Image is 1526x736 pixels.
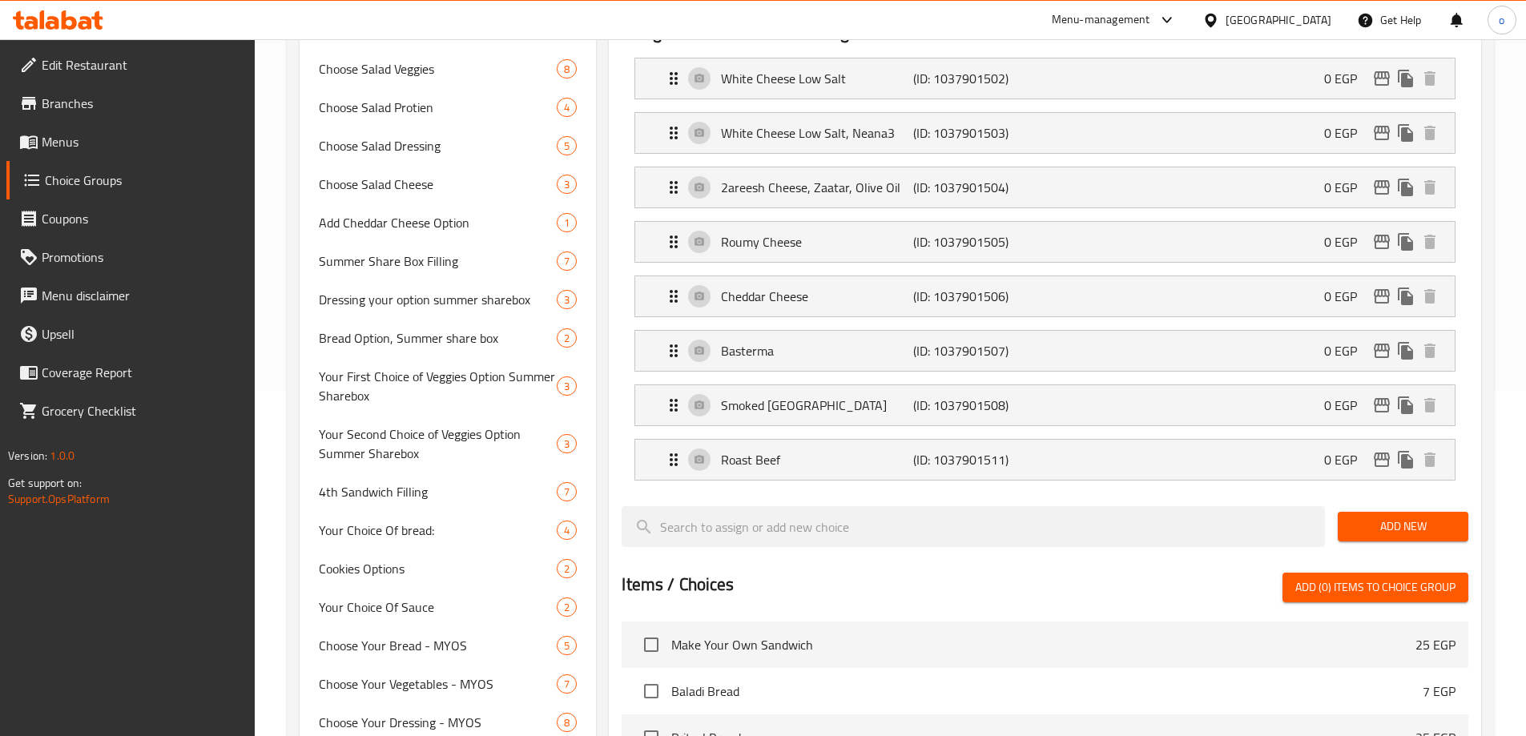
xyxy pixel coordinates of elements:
[913,232,1041,251] p: (ID: 1037901505)
[913,123,1041,143] p: (ID: 1037901503)
[1418,448,1442,472] button: delete
[671,635,1415,654] span: Make Your Own Sandwich
[558,62,576,77] span: 8
[622,51,1468,106] li: Expand
[42,363,242,382] span: Coverage Report
[42,132,242,151] span: Menus
[622,160,1468,215] li: Expand
[319,521,558,540] span: Your Choice Of bread:
[300,127,597,165] div: Choose Salad Dressing5
[913,69,1041,88] p: (ID: 1037901502)
[557,597,577,617] div: Choices
[319,597,558,617] span: Your Choice Of Sauce
[1394,175,1418,199] button: duplicate
[622,324,1468,378] li: Expand
[913,341,1041,360] p: (ID: 1037901507)
[6,161,255,199] a: Choice Groups
[913,450,1041,469] p: (ID: 1037901511)
[300,665,597,703] div: Choose Your Vegetables - MYOS7
[1418,393,1442,417] button: delete
[1418,66,1442,90] button: delete
[558,715,576,730] span: 8
[1370,448,1394,472] button: edit
[300,588,597,626] div: Your Choice Of Sauce2
[6,123,255,161] a: Menus
[635,58,1455,99] div: Expand
[558,561,576,577] span: 2
[635,113,1455,153] div: Expand
[1418,339,1442,363] button: delete
[913,396,1041,415] p: (ID: 1037901508)
[1418,284,1442,308] button: delete
[635,222,1455,262] div: Expand
[1370,175,1394,199] button: edit
[913,287,1041,306] p: (ID: 1037901506)
[42,94,242,113] span: Branches
[319,482,558,501] span: 4th Sandwich Filling
[558,139,576,154] span: 5
[1394,66,1418,90] button: duplicate
[622,269,1468,324] li: Expand
[558,485,576,500] span: 7
[1394,284,1418,308] button: duplicate
[319,98,558,117] span: Choose Salad Protien
[1394,393,1418,417] button: duplicate
[319,559,558,578] span: Cookies Options
[1324,450,1370,469] p: 0 EGP
[1394,339,1418,363] button: duplicate
[558,523,576,538] span: 4
[557,175,577,194] div: Choices
[558,638,576,654] span: 5
[721,287,912,306] p: Cheddar Cheese
[1415,635,1456,654] p: 25 EGP
[622,106,1468,160] li: Expand
[50,445,74,466] span: 1.0.0
[1324,396,1370,415] p: 0 EGP
[1324,287,1370,306] p: 0 EGP
[557,59,577,78] div: Choices
[557,98,577,117] div: Choices
[300,88,597,127] div: Choose Salad Protien4
[6,315,255,353] a: Upsell
[557,290,577,309] div: Choices
[6,353,255,392] a: Coverage Report
[721,123,912,143] p: White Cheese Low Salt, Neana3
[300,242,597,280] div: Summer Share Box Filling7
[1394,230,1418,254] button: duplicate
[1370,230,1394,254] button: edit
[622,378,1468,432] li: Expand
[557,636,577,655] div: Choices
[1324,178,1370,197] p: 0 EGP
[8,473,82,493] span: Get support on:
[319,136,558,155] span: Choose Salad Dressing
[300,50,597,88] div: Choose Salad Veggies8
[557,559,577,578] div: Choices
[319,328,558,348] span: Bread Option, Summer share box
[1370,393,1394,417] button: edit
[634,674,668,708] span: Select choice
[558,177,576,192] span: 3
[1423,682,1456,701] p: 7 EGP
[721,69,912,88] p: White Cheese Low Salt
[558,379,576,394] span: 3
[319,251,558,271] span: Summer Share Box Filling
[42,247,242,267] span: Promotions
[1338,512,1468,541] button: Add New
[635,276,1455,316] div: Expand
[300,357,597,415] div: Your First Choice of Veggies Option Summer Sharebox3
[622,506,1325,547] input: search
[1324,123,1370,143] p: 0 EGP
[1324,232,1370,251] p: 0 EGP
[558,600,576,615] span: 2
[300,511,597,549] div: Your Choice Of bread:4
[1324,341,1370,360] p: 0 EGP
[558,331,576,346] span: 2
[558,436,576,452] span: 3
[300,203,597,242] div: Add Cheddar Cheese Option1
[558,292,576,308] span: 3
[671,682,1423,701] span: Baladi Bread
[721,396,912,415] p: Smoked [GEOGRAPHIC_DATA]
[1370,121,1394,145] button: edit
[1226,11,1331,29] div: [GEOGRAPHIC_DATA]
[300,415,597,473] div: Your Second Choice of Veggies Option Summer Sharebox3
